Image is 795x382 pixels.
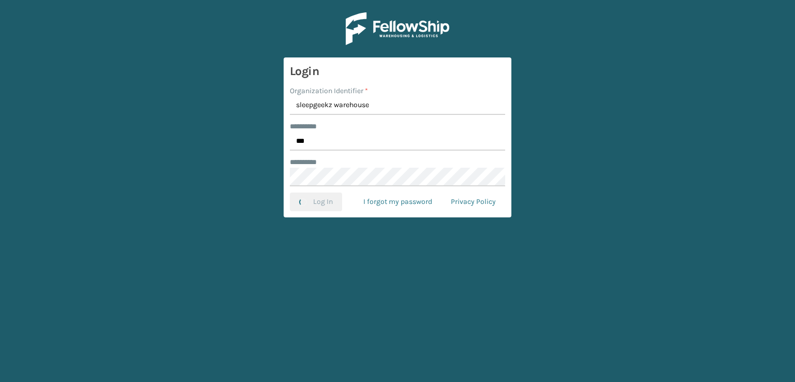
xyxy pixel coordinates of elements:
h3: Login [290,64,505,79]
img: Logo [346,12,449,45]
a: I forgot my password [354,193,441,211]
a: Privacy Policy [441,193,505,211]
label: Organization Identifier [290,85,368,96]
button: Log In [290,193,342,211]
